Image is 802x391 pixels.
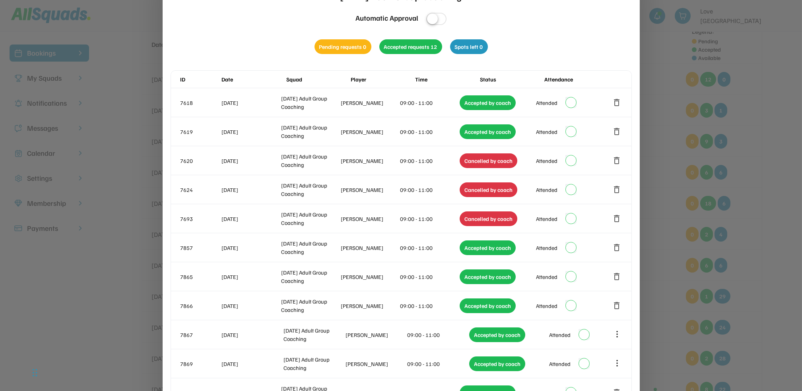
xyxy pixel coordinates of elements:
div: Squad [286,75,349,83]
div: [PERSON_NAME] [341,128,399,136]
div: [PERSON_NAME] [341,186,399,194]
button: delete [612,301,622,310]
div: 09:00 - 11:00 [400,244,458,252]
div: Attended [549,331,571,339]
div: [PERSON_NAME] [346,331,406,339]
div: 7618 [181,99,220,107]
div: 09:00 - 11:00 [400,273,458,281]
div: 09:00 - 11:00 [400,186,458,194]
div: 7693 [181,215,220,223]
div: [DATE] Adult Group Coaching [284,326,344,343]
div: [DATE] [222,302,280,310]
div: [DATE] [222,128,280,136]
div: [DATE] Adult Group Coaching [281,123,339,140]
div: 7867 [181,331,220,339]
div: [PERSON_NAME] [341,302,399,310]
div: Time [415,75,478,83]
button: delete [612,156,622,165]
button: delete [612,98,622,107]
div: 7869 [181,360,220,368]
div: Accepted requests 12 [379,39,442,54]
div: Accepted by coach [469,356,525,371]
div: 09:00 - 11:00 [400,99,458,107]
div: [DATE] [222,360,282,368]
div: [DATE] Adult Group Coaching [284,355,344,372]
div: [PERSON_NAME] [341,99,399,107]
div: [DATE] Adult Group Coaching [281,297,339,314]
div: Attended [536,186,557,194]
div: Attended [536,215,557,223]
div: 7620 [181,157,220,165]
div: [DATE] [222,99,280,107]
div: Cancelled by coach [460,153,517,168]
div: [DATE] [222,331,282,339]
div: [DATE] Adult Group Coaching [281,152,339,169]
div: Attended [536,244,557,252]
div: Attended [536,273,557,281]
div: [PERSON_NAME] [341,215,399,223]
div: Accepted by coach [460,240,516,255]
button: delete [612,185,622,194]
button: delete [612,214,622,223]
div: [DATE] Adult Group Coaching [281,94,339,111]
div: [PERSON_NAME] [341,244,399,252]
button: delete [612,272,622,281]
div: 7866 [181,302,220,310]
div: 7619 [181,128,220,136]
div: Attended [536,157,557,165]
div: Attendance [544,75,607,83]
div: 7865 [181,273,220,281]
div: Cancelled by coach [460,182,517,197]
div: [DATE] Adult Group Coaching [281,210,339,227]
div: [PERSON_NAME] [346,360,406,368]
div: [PERSON_NAME] [341,157,399,165]
div: Attended [549,360,571,368]
div: [DATE] Adult Group Coaching [281,181,339,198]
button: delete [612,243,622,252]
div: 7624 [181,186,220,194]
div: Spots left 0 [450,39,488,54]
div: [DATE] [222,273,280,281]
div: [DATE] [222,215,280,223]
div: Automatic Approval [355,13,418,23]
div: [DATE] [222,244,280,252]
div: Accepted by coach [460,95,516,110]
div: Attended [536,302,557,310]
div: Accepted by coach [469,327,525,342]
div: ID [181,75,220,83]
div: Accepted by coach [460,124,516,139]
div: [DATE] Adult Group Coaching [281,268,339,285]
div: [PERSON_NAME] [341,273,399,281]
div: Attended [536,128,557,136]
div: 09:00 - 11:00 [400,157,458,165]
div: [DATE] Adult Group Coaching [281,239,339,256]
div: Pending requests 0 [315,39,371,54]
div: Accepted by coach [460,269,516,284]
div: Status [480,75,543,83]
div: [DATE] [222,157,280,165]
div: Date [222,75,285,83]
div: [DATE] [222,186,280,194]
button: delete [612,127,622,136]
div: Attended [536,99,557,107]
div: 09:00 - 11:00 [408,331,468,339]
div: 09:00 - 11:00 [400,302,458,310]
div: 09:00 - 11:00 [400,128,458,136]
div: Accepted by coach [460,298,516,313]
div: Player [351,75,414,83]
div: Cancelled by coach [460,211,517,226]
div: 09:00 - 11:00 [400,215,458,223]
div: 09:00 - 11:00 [408,360,468,368]
div: 7857 [181,244,220,252]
